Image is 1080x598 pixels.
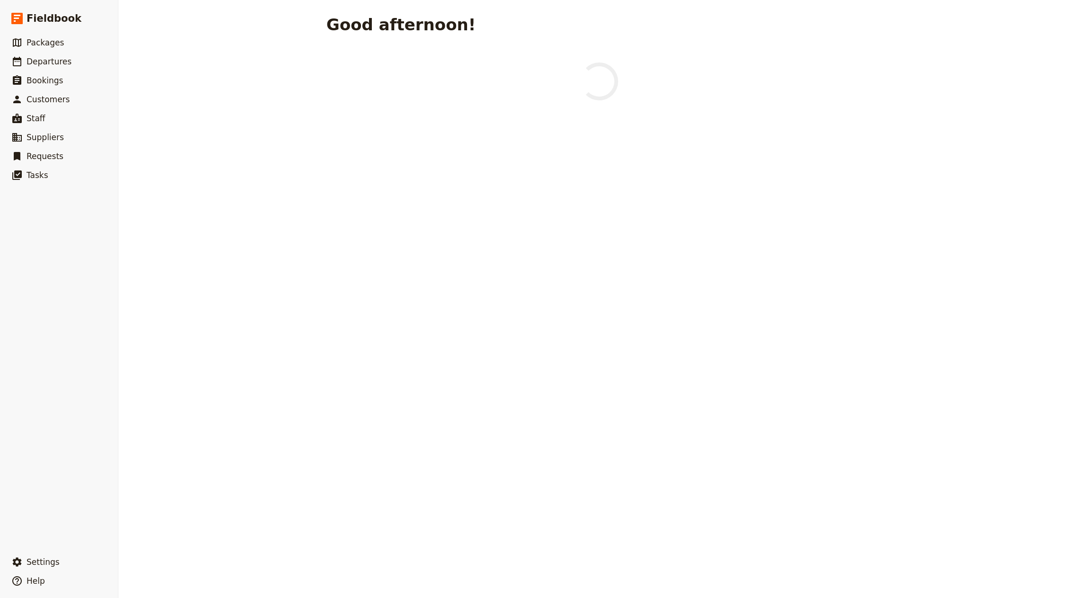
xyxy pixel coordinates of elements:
span: Departures [27,57,72,66]
span: Requests [27,152,63,161]
span: Packages [27,38,64,47]
span: Tasks [27,170,48,180]
span: Fieldbook [27,11,81,26]
span: Settings [27,557,60,567]
span: Customers [27,95,70,104]
span: Bookings [27,76,63,85]
h1: Good afternoon! [326,15,476,34]
span: Staff [27,114,45,123]
span: Suppliers [27,133,64,142]
span: Help [27,576,45,586]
